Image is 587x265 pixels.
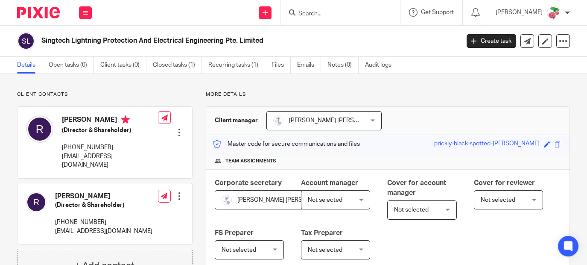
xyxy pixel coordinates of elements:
a: Files [272,57,291,74]
a: Create task [467,34,516,48]
img: svg%3E [26,192,47,212]
h5: (Director & Shareholder) [55,201,152,209]
span: [PERSON_NAME] [PERSON_NAME] [237,197,333,203]
span: Corporate secretary [215,180,282,186]
a: Closed tasks (1) [153,57,202,74]
span: Not selected [481,197,515,203]
span: Not selected [308,247,342,253]
img: Cherubi-Pokemon-PNG-Isolated-HD.png [547,6,561,20]
p: Master code for secure communications and files [213,140,360,148]
h4: [PERSON_NAME] [62,115,158,126]
a: Audit logs [365,57,398,74]
h4: [PERSON_NAME] [55,192,152,201]
input: Search [298,10,374,18]
img: images.jfif [222,195,232,205]
span: Cover for reviewer [474,180,535,186]
span: [PERSON_NAME] [PERSON_NAME] [289,118,384,124]
a: Open tasks (0) [49,57,94,74]
a: Client tasks (0) [100,57,146,74]
span: Cover for account manager [387,180,446,196]
a: Notes (0) [327,57,359,74]
p: [PHONE_NUMBER] [62,143,158,152]
span: Tax Preparer [301,230,343,236]
p: [PERSON_NAME] [496,8,543,17]
h3: Client manager [215,116,258,125]
a: Emails [297,57,321,74]
span: Account manager [301,180,358,186]
p: [EMAIL_ADDRESS][DOMAIN_NAME] [62,152,158,170]
img: images.jfif [273,115,283,126]
span: Not selected [222,247,256,253]
p: [PHONE_NUMBER] [55,218,152,227]
a: Recurring tasks (1) [208,57,265,74]
p: [EMAIL_ADDRESS][DOMAIN_NAME] [55,227,152,236]
h2: Singtech Lightning Protection And Electrical Engineering Pte. Limited [41,36,371,45]
span: Team assignments [225,158,276,165]
span: FS Preparer [215,230,254,236]
img: svg%3E [17,32,35,50]
i: Primary [121,115,130,124]
span: Not selected [308,197,342,203]
img: svg%3E [26,115,53,143]
img: Pixie [17,7,60,18]
a: Details [17,57,42,74]
span: Not selected [394,207,429,213]
p: More details [206,91,570,98]
h5: (Director & Shareholder) [62,126,158,135]
span: Get Support [421,9,454,15]
p: Client contacts [17,91,193,98]
div: prickly-black-spotted-[PERSON_NAME] [434,139,540,149]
